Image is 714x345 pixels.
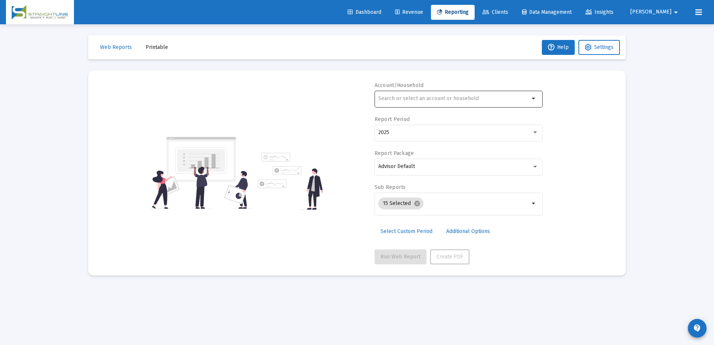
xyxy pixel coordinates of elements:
span: Printable [146,44,168,50]
button: [PERSON_NAME] [621,4,689,19]
mat-icon: arrow_drop_down [530,199,538,208]
a: Revenue [389,5,429,20]
mat-icon: contact_support [693,324,702,333]
span: Data Management [522,9,572,15]
mat-icon: cancel [414,200,420,207]
button: Settings [578,40,620,55]
span: Additional Options [446,228,490,234]
span: Web Reports [100,44,132,50]
mat-chip: 15 Selected [378,198,423,209]
span: Settings [594,44,614,50]
button: Web Reports [94,40,138,55]
span: 2025 [378,129,389,136]
mat-icon: arrow_drop_down [530,94,538,103]
span: Reporting [437,9,469,15]
a: Reporting [431,5,475,20]
span: Dashboard [348,9,381,15]
span: Advisor Default [378,163,415,170]
label: Report Period [375,116,410,122]
img: reporting [150,136,253,210]
mat-chip-list: Selection [378,196,530,211]
button: Run Web Report [375,249,426,264]
label: Account/Household [375,82,424,88]
mat-icon: arrow_drop_down [671,5,680,20]
span: Select Custom Period [381,228,432,234]
a: Dashboard [342,5,387,20]
button: Help [542,40,575,55]
button: Create PDF [430,249,469,264]
span: Clients [482,9,508,15]
img: reporting-alt [258,153,323,210]
span: Insights [586,9,614,15]
span: Help [548,44,569,50]
img: Dashboard [12,5,68,20]
span: Revenue [395,9,423,15]
label: Report Package [375,150,414,156]
input: Search or select an account or household [378,96,530,102]
button: Printable [140,40,174,55]
a: Data Management [516,5,578,20]
label: Sub Reports [375,184,406,190]
span: Create PDF [437,254,463,260]
a: Clients [476,5,514,20]
span: Run Web Report [381,254,420,260]
a: Insights [580,5,620,20]
span: [PERSON_NAME] [630,9,671,15]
